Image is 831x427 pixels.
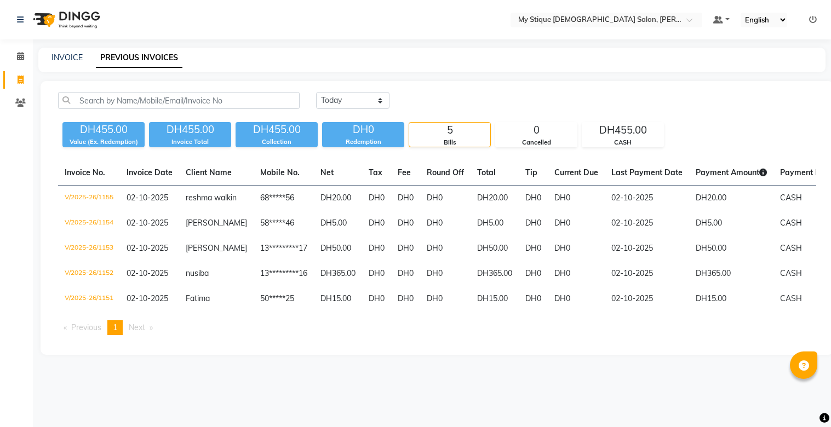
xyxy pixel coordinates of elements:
[780,218,802,228] span: CASH
[314,186,362,211] td: DH20.00
[260,168,300,177] span: Mobile No.
[58,286,120,311] td: V/2025-26/1151
[780,293,802,303] span: CASH
[689,261,773,286] td: DH365.00
[605,261,689,286] td: 02-10-2025
[362,236,391,261] td: DH0
[322,122,404,137] div: DH0
[582,138,663,147] div: CASH
[391,261,420,286] td: DH0
[582,123,663,138] div: DH455.00
[62,122,145,137] div: DH455.00
[605,236,689,261] td: 02-10-2025
[689,236,773,261] td: DH50.00
[391,186,420,211] td: DH0
[519,186,548,211] td: DH0
[519,261,548,286] td: DH0
[58,236,120,261] td: V/2025-26/1153
[471,236,519,261] td: DH50.00
[186,243,247,253] span: [PERSON_NAME]
[186,268,209,278] span: nusiba
[113,322,117,332] span: 1
[186,293,210,303] span: Fatima
[314,286,362,311] td: DH15.00
[58,320,816,335] nav: Pagination
[62,137,145,147] div: Value (Ex. Redemption)
[519,236,548,261] td: DH0
[127,268,168,278] span: 02-10-2025
[58,92,300,109] input: Search by Name/Mobile/Email/Invoice No
[519,286,548,311] td: DH0
[28,4,103,35] img: logo
[420,261,471,286] td: DH0
[780,193,802,203] span: CASH
[554,168,598,177] span: Current Due
[420,211,471,236] td: DH0
[409,123,490,138] div: 5
[362,211,391,236] td: DH0
[496,138,577,147] div: Cancelled
[186,218,247,228] span: [PERSON_NAME]
[129,322,145,332] span: Next
[605,286,689,311] td: 02-10-2025
[314,261,362,286] td: DH365.00
[420,286,471,311] td: DH0
[127,218,168,228] span: 02-10-2025
[58,211,120,236] td: V/2025-26/1154
[186,193,237,203] span: reshma walkin
[548,261,605,286] td: DH0
[127,293,168,303] span: 02-10-2025
[127,168,173,177] span: Invoice Date
[391,236,420,261] td: DH0
[471,261,519,286] td: DH365.00
[362,261,391,286] td: DH0
[605,211,689,236] td: 02-10-2025
[525,168,537,177] span: Tip
[236,137,318,147] div: Collection
[51,53,83,62] a: INVOICE
[548,211,605,236] td: DH0
[409,138,490,147] div: Bills
[65,168,105,177] span: Invoice No.
[96,48,182,68] a: PREVIOUS INVOICES
[548,236,605,261] td: DH0
[127,193,168,203] span: 02-10-2025
[471,186,519,211] td: DH20.00
[780,243,802,253] span: CASH
[71,322,101,332] span: Previous
[420,186,471,211] td: DH0
[471,211,519,236] td: DH5.00
[127,243,168,253] span: 02-10-2025
[689,186,773,211] td: DH20.00
[420,236,471,261] td: DH0
[519,211,548,236] td: DH0
[236,122,318,137] div: DH455.00
[391,211,420,236] td: DH0
[477,168,496,177] span: Total
[320,168,334,177] span: Net
[391,286,420,311] td: DH0
[427,168,464,177] span: Round Off
[611,168,683,177] span: Last Payment Date
[548,186,605,211] td: DH0
[186,168,232,177] span: Client Name
[362,186,391,211] td: DH0
[369,168,382,177] span: Tax
[780,268,802,278] span: CASH
[689,211,773,236] td: DH5.00
[314,211,362,236] td: DH5.00
[605,186,689,211] td: 02-10-2025
[471,286,519,311] td: DH15.00
[149,122,231,137] div: DH455.00
[362,286,391,311] td: DH0
[314,236,362,261] td: DH50.00
[58,261,120,286] td: V/2025-26/1152
[689,286,773,311] td: DH15.00
[322,137,404,147] div: Redemption
[149,137,231,147] div: Invoice Total
[548,286,605,311] td: DH0
[496,123,577,138] div: 0
[696,168,767,177] span: Payment Amount
[785,383,820,416] iframe: chat widget
[398,168,411,177] span: Fee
